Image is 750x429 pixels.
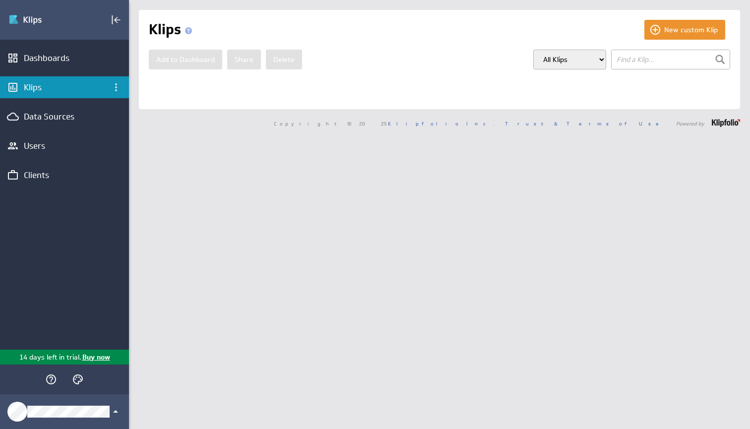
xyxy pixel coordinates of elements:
[72,373,84,385] svg: Themes
[227,50,261,69] button: Share
[24,111,105,122] div: Data Sources
[24,82,105,93] div: Klips
[8,12,78,28] img: Klipfolio klips logo
[388,120,495,127] a: Klipfolio Inc.
[69,371,86,388] div: Themes
[149,20,196,40] h1: Klips
[505,120,666,127] a: Trust & Terms of Use
[611,50,730,69] input: Find a Klip...
[108,11,125,28] div: Collapse
[24,53,105,63] div: Dashboards
[81,352,110,363] p: Buy now
[108,79,125,96] div: Klips menu
[676,121,704,126] span: Powered by
[8,12,78,28] div: Go to Dashboards
[24,170,105,181] div: Clients
[274,121,495,126] span: Copyright © 2025
[644,20,725,40] button: New custom Klip
[19,352,81,363] p: 14 days left in trial.
[43,371,60,388] div: Help
[712,119,740,127] img: logo-footer.png
[149,50,222,69] button: Add to Dashboard
[266,50,302,69] button: Delete
[24,140,105,151] div: Users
